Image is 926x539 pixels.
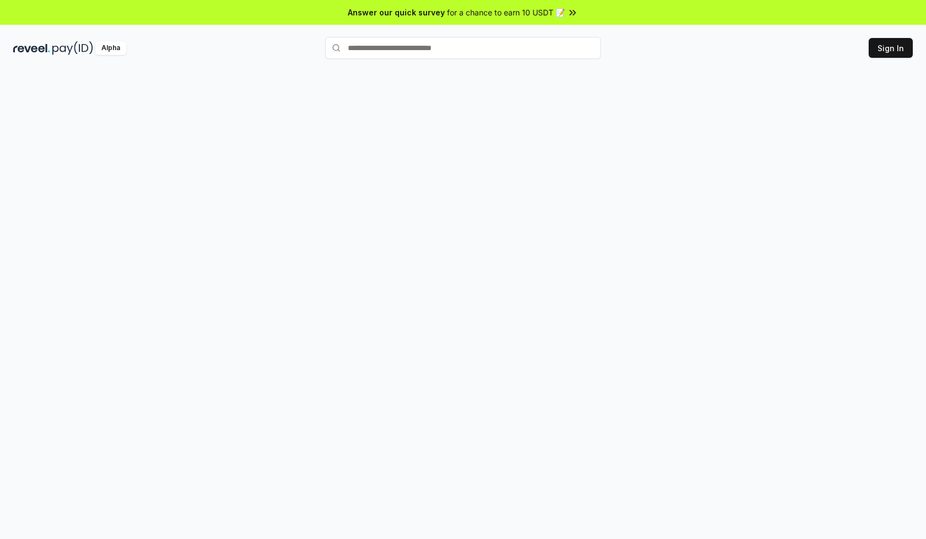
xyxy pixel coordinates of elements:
[52,41,93,55] img: pay_id
[348,7,445,18] span: Answer our quick survey
[869,38,913,58] button: Sign In
[95,41,126,55] div: Alpha
[13,41,50,55] img: reveel_dark
[447,7,565,18] span: for a chance to earn 10 USDT 📝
